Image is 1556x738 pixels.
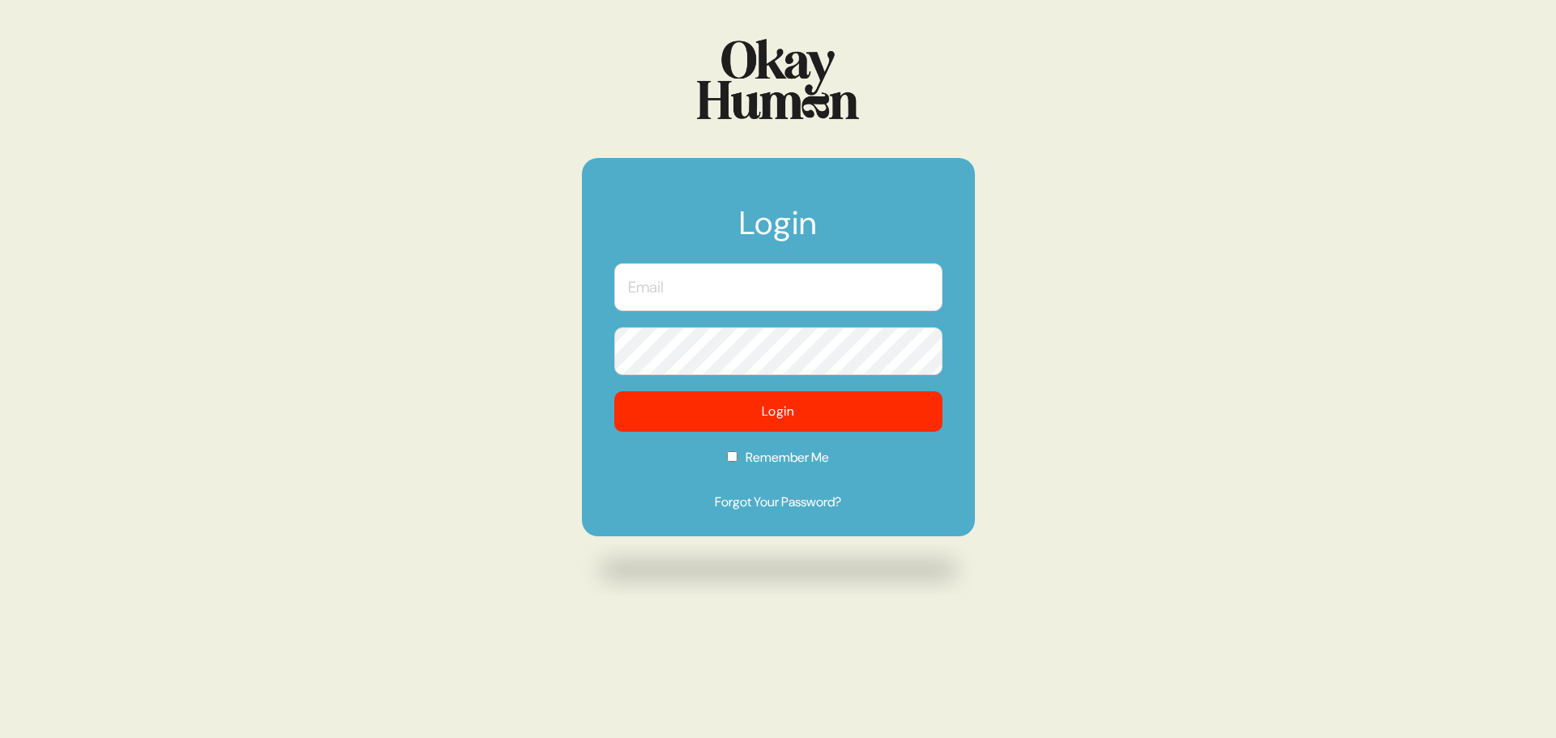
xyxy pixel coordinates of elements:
a: Forgot Your Password? [614,493,943,512]
input: Remember Me [727,451,737,462]
button: Login [614,391,943,432]
input: Email [614,263,943,311]
img: Logo [697,39,859,119]
label: Remember Me [614,448,943,478]
img: Drop shadow [582,544,975,595]
h1: Login [614,207,943,255]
